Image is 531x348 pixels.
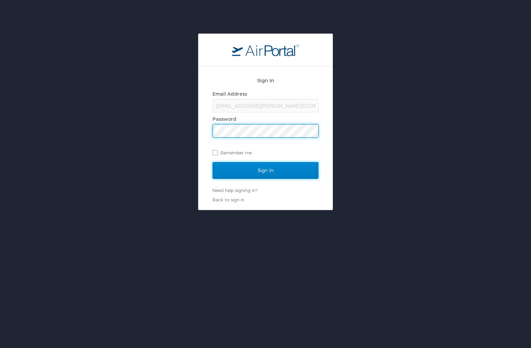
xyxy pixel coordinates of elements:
label: Email Address [213,91,247,97]
a: Back to sign in [213,197,244,202]
a: Need help signing in? [213,188,257,193]
input: Sign In [213,162,318,179]
h2: Sign In [213,77,318,84]
label: Password [213,116,236,122]
img: logo [232,44,299,56]
label: Remember me [213,148,318,158]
